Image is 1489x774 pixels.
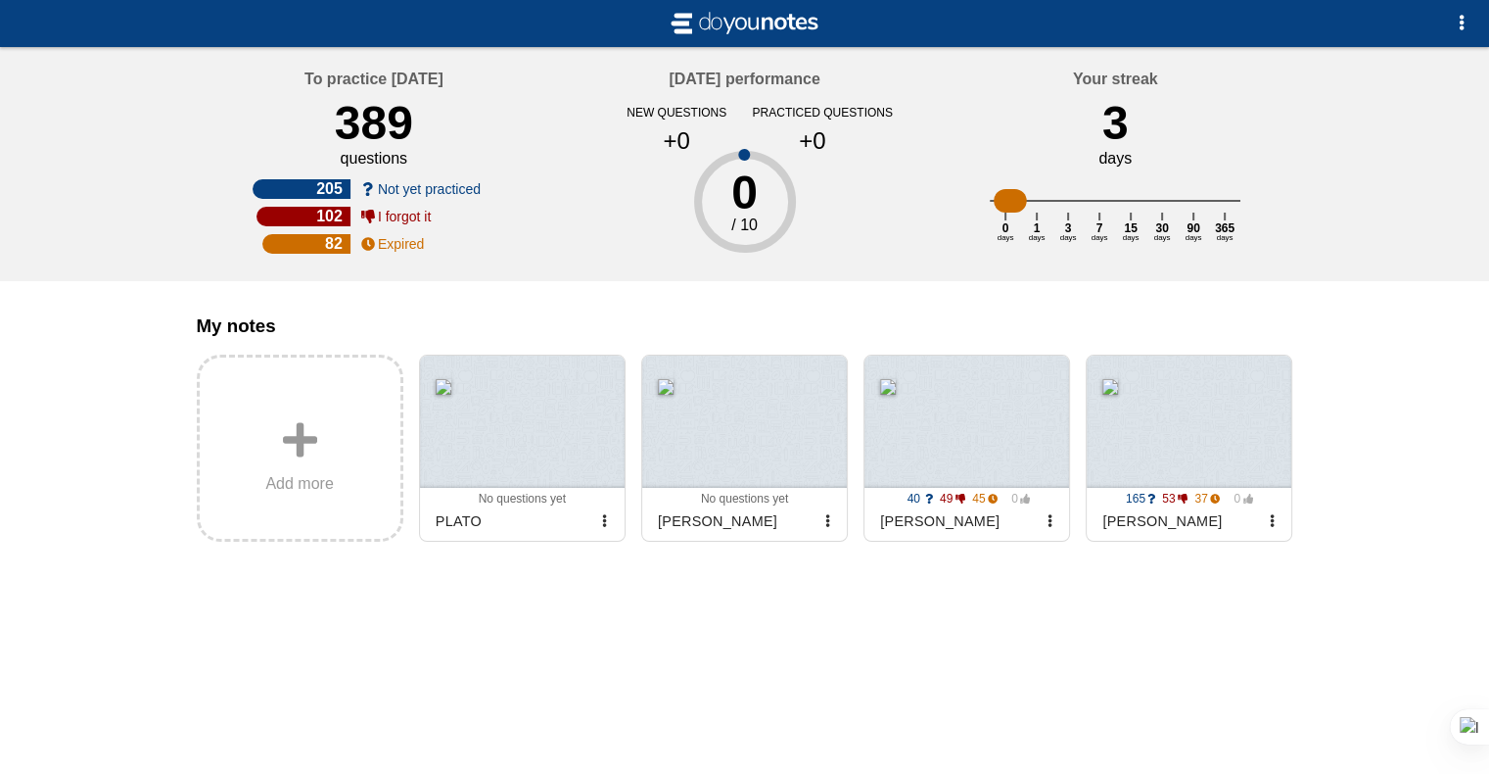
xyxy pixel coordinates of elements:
[335,96,413,150] div: 389
[1002,221,1009,235] text: 0
[256,207,350,226] div: 102
[936,492,965,506] span: 49
[1098,150,1132,168] div: days
[419,355,626,542] a: No questions yetPLATO
[1092,233,1108,242] text: days
[262,234,350,254] div: 82
[753,106,873,120] div: practiced questions
[1086,355,1292,542] a: 165 53 37 0 [PERSON_NAME]
[872,506,1038,537] div: [PERSON_NAME]
[625,127,729,155] div: +0
[378,181,481,197] span: Not yet practiced
[341,150,408,168] div: questions
[1102,96,1129,150] div: 3
[1124,221,1138,235] text: 15
[378,209,431,224] span: I forgot it
[617,106,737,120] div: new questions
[968,492,998,506] span: 45
[1094,506,1260,537] div: [PERSON_NAME]
[253,179,350,199] div: 205
[1187,221,1200,235] text: 90
[1442,4,1481,43] button: Options
[609,169,880,217] div: 0
[1073,71,1158,88] h4: Your streak
[1096,221,1103,235] text: 7
[701,492,788,506] span: No questions yet
[1155,221,1169,235] text: 30
[304,71,443,88] h4: To practice [DATE]
[197,315,1293,337] h3: My notes
[1060,233,1077,242] text: days
[609,217,880,234] div: / 10
[1158,492,1187,506] span: 53
[1123,233,1140,242] text: days
[1001,492,1031,506] span: 0
[378,236,424,252] span: Expired
[998,233,1014,242] text: days
[1215,221,1234,235] text: 365
[1186,233,1202,242] text: days
[1065,221,1072,235] text: 3
[761,127,865,155] div: +0
[1224,492,1253,506] span: 0
[641,355,848,542] a: No questions yet[PERSON_NAME]
[428,506,593,537] div: PLATO
[479,492,566,506] span: No questions yet
[1191,492,1221,506] span: 37
[1029,233,1046,242] text: days
[650,506,815,537] div: [PERSON_NAME]
[265,475,333,493] span: Add more
[1217,233,1233,242] text: days
[667,8,823,39] img: svg+xml;base64,CiAgICAgIDxzdmcgdmlld0JveD0iLTIgLTIgMjAgNCIgeG1sbnM9Imh0dHA6Ly93d3cudzMub3JnLzIwMD...
[669,71,819,88] h4: [DATE] performance
[1126,492,1155,506] span: 165
[1154,233,1171,242] text: days
[1034,221,1041,235] text: 1
[904,492,933,506] span: 40
[863,355,1070,542] a: 40 49 45 0 [PERSON_NAME]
